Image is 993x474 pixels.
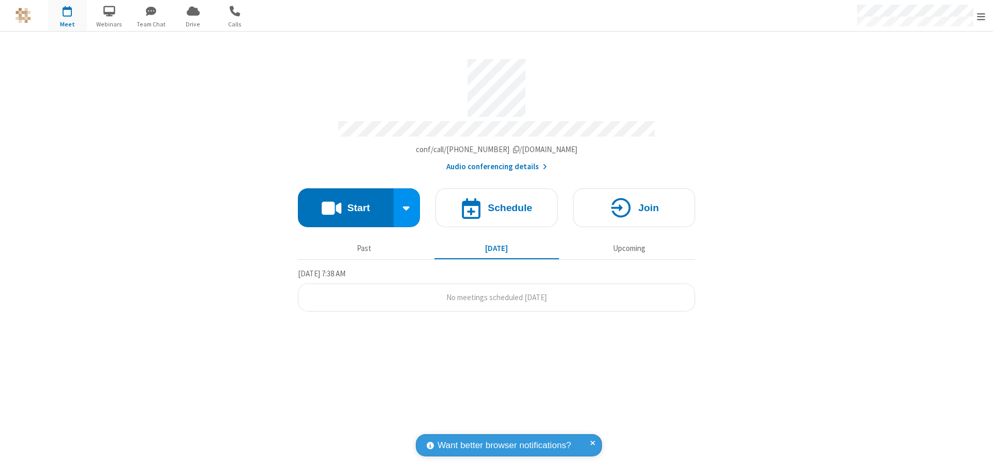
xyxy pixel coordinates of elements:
[446,292,547,302] span: No meetings scheduled [DATE]
[298,51,695,173] section: Account details
[132,20,171,29] span: Team Chat
[216,20,254,29] span: Calls
[438,439,571,452] span: Want better browser notifications?
[298,269,345,278] span: [DATE] 7:38 AM
[298,188,394,227] button: Start
[416,144,578,154] span: Copy my meeting room link
[302,239,427,258] button: Past
[638,203,659,213] h4: Join
[16,8,31,23] img: QA Selenium DO NOT DELETE OR CHANGE
[573,188,695,227] button: Join
[416,144,578,156] button: Copy my meeting room linkCopy my meeting room link
[434,239,559,258] button: [DATE]
[174,20,213,29] span: Drive
[446,161,547,173] button: Audio conferencing details
[488,203,532,213] h4: Schedule
[347,203,370,213] h4: Start
[48,20,87,29] span: Meet
[967,447,985,467] iframe: Chat
[298,268,695,312] section: Today's Meetings
[90,20,129,29] span: Webinars
[394,188,420,227] div: Start conference options
[567,239,691,258] button: Upcoming
[435,188,558,227] button: Schedule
